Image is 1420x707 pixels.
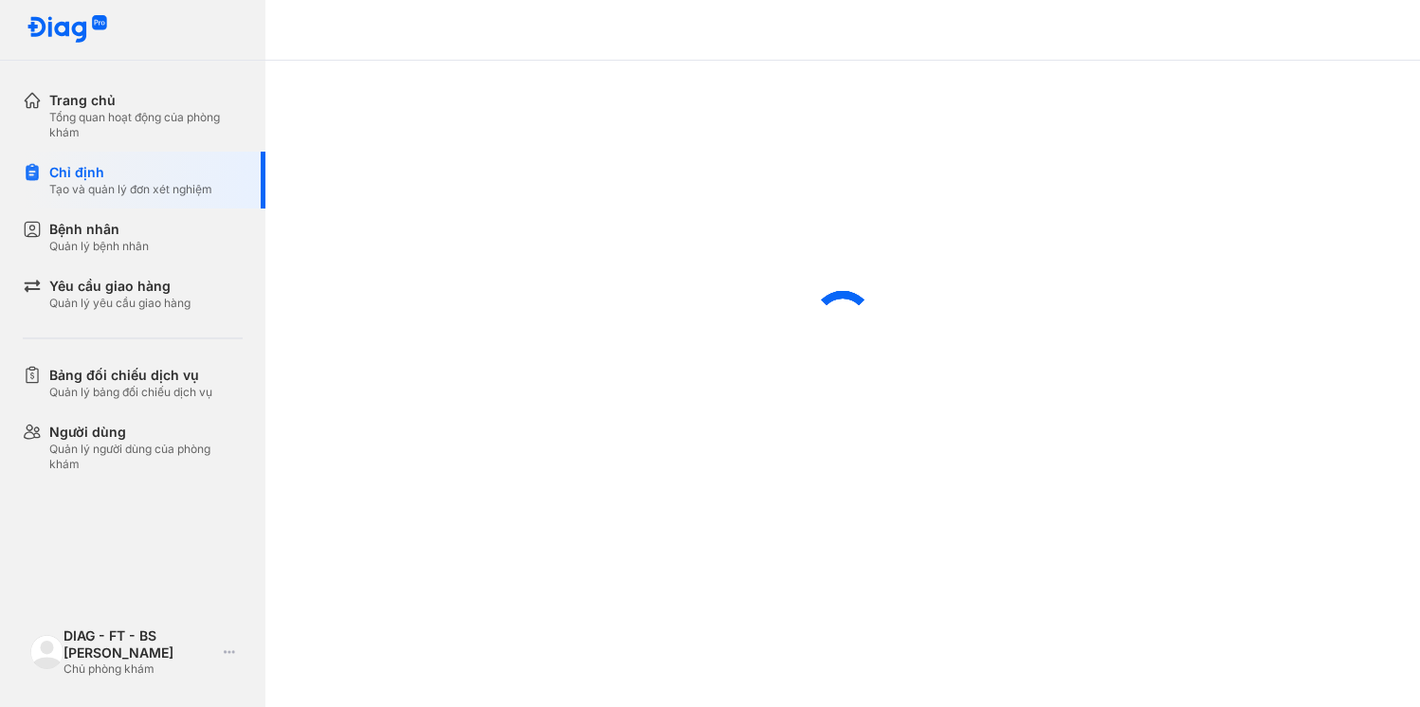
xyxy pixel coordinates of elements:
[49,182,212,197] div: Tạo và quản lý đơn xét nghiệm
[64,662,216,677] div: Chủ phòng khám
[49,110,243,140] div: Tổng quan hoạt động của phòng khám
[49,239,149,254] div: Quản lý bệnh nhân
[49,163,212,182] div: Chỉ định
[49,442,243,472] div: Quản lý người dùng của phòng khám
[49,366,212,385] div: Bảng đối chiếu dịch vụ
[49,220,149,239] div: Bệnh nhân
[64,627,216,662] div: DIAG - FT - BS [PERSON_NAME]
[49,385,212,400] div: Quản lý bảng đối chiếu dịch vụ
[49,277,191,296] div: Yêu cầu giao hàng
[30,635,64,668] img: logo
[49,296,191,311] div: Quản lý yêu cầu giao hàng
[49,423,243,442] div: Người dùng
[27,15,108,45] img: logo
[49,91,243,110] div: Trang chủ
